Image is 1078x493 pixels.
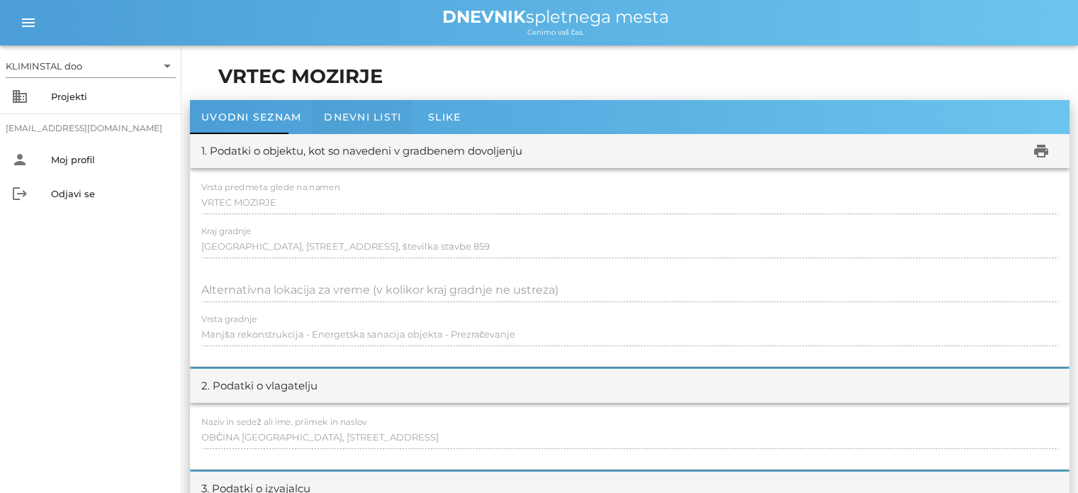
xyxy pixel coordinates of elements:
font: Cenimo vaš čas. [527,28,584,37]
font: KLIMINSTAL doo [6,60,82,72]
font: VRTEC MOZIRJE [218,65,383,88]
iframe: Pripomoček za klepet [876,340,1078,493]
font: Dnevni listi [324,111,401,123]
i: business [11,88,28,105]
i: arrow_drop_down [159,57,176,74]
font: Slike [428,111,461,123]
i: menu [20,14,37,31]
font: 1. Podatki o objektu, kot so navedeni v gradbenem dovoljenju [201,144,522,157]
font: spletnega mesta [526,6,669,27]
font: Vrsta gradnje [201,314,257,324]
font: Moj profil [51,154,95,165]
font: Projekti [51,91,87,102]
i: print [1033,143,1050,160]
font: DNEVNIK [442,6,526,27]
font: Kraj gradnje [201,226,252,236]
font: Odjavi se [51,188,95,199]
font: Uvodni seznam [201,111,301,123]
i: person [11,151,28,168]
font: 2. Podatki o vlagatelju [201,379,318,392]
div: KLIMINSTAL doo [6,55,176,77]
font: [EMAIL_ADDRESS][DOMAIN_NAME] [6,123,162,133]
i: logout [11,185,28,202]
font: Vrsta predmeta glede na namen [201,182,340,192]
font: Naziv in sedež ali ime, priimek in naslov [201,417,367,427]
